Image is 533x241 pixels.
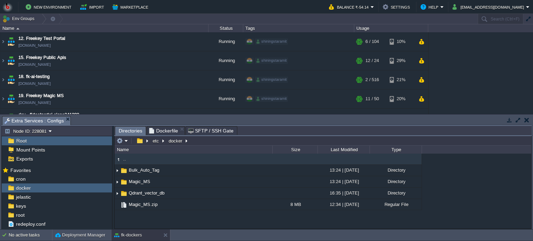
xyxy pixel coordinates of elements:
button: fk-dockers [114,232,142,239]
div: 10% [390,32,412,51]
img: AMDAwAAAACH5BAEAAAAALAAAAAABAAEAAAICRAEAOw== [16,28,19,29]
a: [DOMAIN_NAME] [18,61,51,68]
div: Name [1,24,208,32]
button: Marketplace [112,3,150,11]
div: Status [209,24,243,32]
div: 2 / 516 [365,70,379,89]
a: jelastic [15,194,32,200]
input: Click to enter the path [115,136,531,146]
div: Regular File [370,199,422,210]
img: AMDAwAAAACH5BAEAAAAALAAAAAABAAEAAAICRAEAOw== [0,109,6,127]
span: Directories [119,127,142,135]
span: 18. fk-ai-testing [18,73,50,80]
a: keys [15,203,27,209]
a: Mount Points [15,147,46,153]
a: [DOMAIN_NAME] [18,99,51,106]
div: Running [209,109,243,127]
div: Tags [244,24,354,32]
div: Directory [370,165,422,175]
button: Import [80,3,106,11]
img: AMDAwAAAACH5BAEAAAAALAAAAAABAAEAAAICRAEAOw== [115,188,120,199]
img: AMDAwAAAACH5BAEAAAAALAAAAAABAAEAAAICRAEAOw== [0,70,6,89]
div: 13:24 | [DATE] [318,176,370,187]
button: Env Groups [2,14,37,24]
button: Balance ₹-54.14 [329,3,371,11]
div: 16:35 | [DATE] [318,188,370,198]
img: Bitss Techniques [2,2,13,12]
div: Running [209,32,243,51]
span: Dockerfile [149,127,178,135]
button: etc [152,138,161,144]
img: AMDAwAAAACH5BAEAAAAALAAAAAABAAEAAAICRAEAOw== [120,178,128,186]
a: Root [15,138,28,144]
img: AMDAwAAAACH5BAEAAAAALAAAAAABAAEAAAICRAEAOw== [120,201,128,209]
div: 8 MB [272,199,318,210]
span: 12. Freekey Test Portal [18,35,65,42]
img: AMDAwAAAACH5BAEAAAAALAAAAAABAAEAAAICRAEAOw== [0,89,6,108]
img: AMDAwAAAACH5BAEAAAAALAAAAAABAAEAAAICRAEAOw== [120,190,128,197]
img: AMDAwAAAACH5BAEAAAAALAAAAAABAAEAAAICRAEAOw== [0,51,6,70]
a: Magic_MS.zip [128,201,159,207]
div: No active tasks [9,230,52,241]
img: AMDAwAAAACH5BAEAAAAALAAAAAABAAEAAAICRAEAOw== [6,70,16,89]
div: 12:34 | [DATE] [318,199,370,210]
button: Deployment Manager [55,232,105,239]
div: 10% [390,109,412,127]
div: 29% [390,51,412,70]
a: [DOMAIN_NAME] [18,80,51,87]
a: dev - fktestportal-clone241282 [18,111,79,118]
a: 19. Freekey Magic MS [18,92,64,99]
img: AMDAwAAAACH5BAEAAAAALAAAAAABAAEAAAICRAEAOw== [115,156,122,163]
img: AMDAwAAAACH5BAEAAAAALAAAAAABAAEAAAICRAEAOw== [120,167,128,174]
div: Last Modified [318,146,370,154]
div: 6 / 104 [365,32,379,51]
a: .. [122,156,127,162]
img: AMDAwAAAACH5BAEAAAAALAAAAAABAAEAAAICRAEAOw== [6,109,16,127]
div: shiningstaramit [255,96,288,102]
li: /etc/docker/Magic_MS/Dockerfile [147,126,185,135]
a: Magic_MS [128,179,151,184]
a: cron [15,176,27,182]
img: AMDAwAAAACH5BAEAAAAALAAAAAABAAEAAAICRAEAOw== [115,165,120,176]
a: Bulk_Auto_Tag [128,167,160,173]
button: Settings [383,3,412,11]
a: docker [15,185,32,191]
img: AMDAwAAAACH5BAEAAAAALAAAAAABAAEAAAICRAEAOw== [6,51,16,70]
a: Qdrant_vector_db [128,190,166,196]
div: Type [370,146,422,154]
a: root [15,212,26,218]
span: Extra Services : Configs [5,117,64,125]
img: AMDAwAAAACH5BAEAAAAALAAAAAABAAEAAAICRAEAOw== [115,177,120,187]
a: Exports [15,156,34,162]
span: redeploy.conf [15,221,46,227]
img: AMDAwAAAACH5BAEAAAAALAAAAAABAAEAAAICRAEAOw== [0,32,6,51]
div: 21% [390,70,412,89]
div: 13:24 | [DATE] [318,165,370,175]
a: 15. Freekey Public Apis [18,54,66,61]
div: Usage [355,24,428,32]
a: Favorites [9,167,32,173]
img: AMDAwAAAACH5BAEAAAAALAAAAAABAAEAAAICRAEAOw== [6,32,16,51]
button: docker [168,138,184,144]
div: 25 / 50 [365,109,379,127]
div: Directory [370,188,422,198]
div: Directory [370,176,422,187]
div: Running [209,51,243,70]
div: shiningstaramit [255,77,288,83]
img: AMDAwAAAACH5BAEAAAAALAAAAAABAAEAAAICRAEAOw== [6,89,16,108]
button: Node ID: 228081 [5,128,49,134]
